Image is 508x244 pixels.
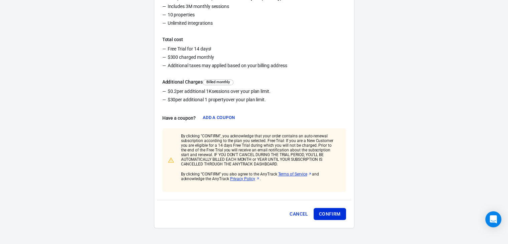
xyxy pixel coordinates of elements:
a: Terms of Service [278,172,312,176]
li: $300 charged monthly [162,54,346,62]
li: Additional taxes may applied based on your billing address [162,62,346,71]
button: Cancel [287,208,311,220]
button: Add a Coupon [201,113,236,123]
h6: Have a coupon? [162,115,196,121]
span: $0.2 [168,89,177,94]
span: Billed monthly [205,80,231,85]
span: $30 [168,97,176,102]
h6: Additional Charges [162,79,346,85]
div: Open Intercom Messenger [485,211,501,227]
li: per additional sessions over your plan limit. [162,88,346,96]
h6: Total cost [162,36,346,43]
p: By clicking "CONFIRM", you acknowledge that your order contains an auto-renewal subscription acco... [181,134,338,166]
li: 10 properties [162,11,346,20]
button: Confirm [314,208,346,220]
span: 1K [206,89,212,94]
a: Privacy Policy [230,176,260,181]
span: 1 [205,97,207,102]
li: Free Trial for 14 days! [162,45,346,54]
li: Includes 3M monthly sessions [162,3,346,11]
li: per additional property over your plan limit. [162,96,346,105]
li: Unlimited integrations [162,20,346,28]
p: By clicking “CONFIRM” you also agree to the AnyTrack and acknowledge the AnyTrack . [181,172,338,181]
